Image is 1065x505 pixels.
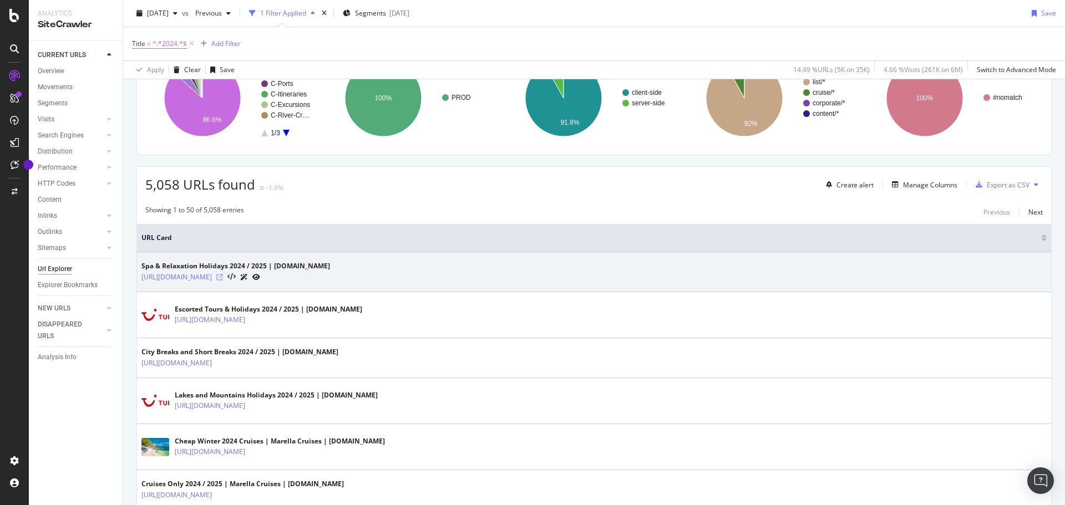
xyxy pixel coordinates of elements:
button: Create alert [821,176,874,193]
div: Visits [38,114,54,125]
text: 1/3 [271,129,280,137]
span: Previous [191,8,222,18]
div: SiteCrawler [38,18,114,31]
text: C-Itineraries [271,90,307,98]
text: PROD [452,94,471,101]
a: Overview [38,65,115,77]
button: [DATE] [132,4,182,22]
a: Performance [38,162,104,174]
text: content/* [813,110,839,118]
text: C-Excursions [271,101,310,109]
div: Url Explorer [38,263,72,275]
a: Visits [38,114,104,125]
div: DISAPPEARED URLS [38,319,94,342]
div: Cruises Only 2024 / 2025 | Marella Cruises | [DOMAIN_NAME] [141,479,344,489]
div: Previous [983,207,1010,217]
a: Search Engines [38,130,104,141]
div: CURRENT URLS [38,49,86,61]
span: = [147,39,151,48]
span: ^.*2024.*$ [153,36,187,52]
button: Segments[DATE] [338,4,414,22]
button: Save [206,61,235,79]
a: Movements [38,81,115,93]
a: Sitemaps [38,242,104,254]
a: [URL][DOMAIN_NAME] [141,272,212,283]
a: Segments [38,98,115,109]
text: 92% [744,120,758,127]
div: Lakes and Mountains Holidays 2024 / 2025 | [DOMAIN_NAME] [175,390,378,400]
div: Segments [38,98,68,109]
a: [URL][DOMAIN_NAME] [175,314,245,325]
a: Distribution [38,146,104,157]
button: Next [1028,205,1043,218]
a: AI Url Details [240,271,248,283]
div: 1 Filter Applied [260,8,306,18]
text: 86.6% [203,116,222,124]
img: Equal [260,186,264,190]
div: Manage Columns [903,180,957,190]
button: View HTML Source [227,273,236,281]
div: HTTP Codes [38,178,75,190]
div: City Breaks and Short Breaks 2024 / 2025 | [DOMAIN_NAME] [141,347,338,357]
div: -1.9% [266,183,283,192]
div: Clear [184,65,201,74]
div: 4.66 % Visits ( 261K on 6M ) [884,65,963,74]
div: Content [38,194,62,206]
button: Clear [169,61,201,79]
span: 5,058 URLs found [145,175,255,193]
span: vs [182,8,191,18]
svg: A chart. [868,50,1041,146]
button: Export as CSV [971,176,1029,193]
div: NEW URLS [38,303,70,314]
div: A chart. [145,50,319,146]
div: Switch to Advanced Mode [977,65,1056,74]
div: Export as CSV [987,180,1029,190]
a: Analysis Info [38,351,115,363]
a: NEW URLS [38,303,104,314]
div: Create alert [836,180,874,190]
div: Outlinks [38,226,62,238]
a: Url Explorer [38,263,115,275]
div: Tooltip anchor [23,160,33,170]
div: Analytics [38,9,114,18]
div: Performance [38,162,77,174]
img: main image [141,395,169,407]
text: corporate/* [813,99,845,107]
a: [URL][DOMAIN_NAME] [141,358,212,369]
text: #nomatch [993,94,1022,101]
div: Next [1028,207,1043,217]
div: Inlinks [38,210,57,222]
span: 2025 Aug. 12th [147,8,169,18]
button: Apply [132,61,164,79]
text: list/* [813,78,825,86]
a: HTTP Codes [38,178,104,190]
div: Explorer Bookmarks [38,279,98,291]
div: Analysis Info [38,351,77,363]
text: C-Ports [271,80,293,88]
div: [DATE] [389,8,409,18]
svg: A chart. [326,50,500,146]
svg: A chart. [506,50,680,146]
a: CURRENT URLS [38,49,104,61]
div: Save [220,65,235,74]
div: Cheap Winter 2024 Cruises | Marella Cruises | [DOMAIN_NAME] [175,436,385,446]
div: Search Engines [38,130,84,141]
div: Add Filter [211,39,241,48]
button: Previous [191,4,235,22]
text: 100% [374,94,392,102]
button: Add Filter [196,37,241,50]
text: server-side [632,99,665,107]
div: Distribution [38,146,73,157]
span: URL Card [141,233,1038,243]
a: URL Inspection [252,271,260,283]
text: client-side [632,89,662,96]
span: Segments [355,8,386,18]
div: Apply [147,65,164,74]
text: 100% [916,94,934,102]
img: main image [141,309,169,321]
svg: A chart. [687,50,861,146]
text: 91.8% [561,119,580,126]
